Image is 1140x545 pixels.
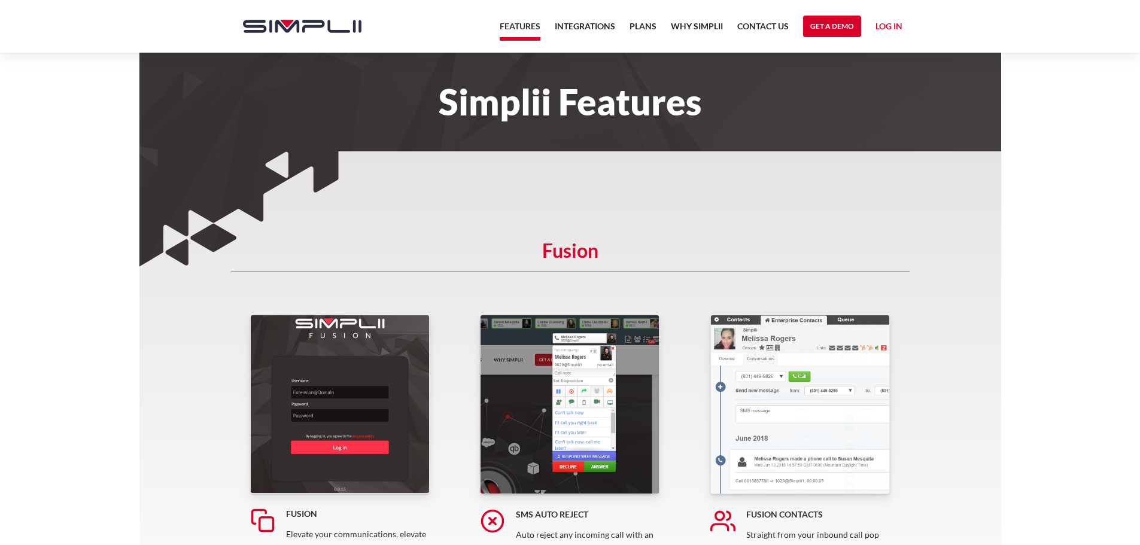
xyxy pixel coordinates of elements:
a: Why Simplii [671,19,723,41]
a: Contact US [737,19,789,41]
h5: Fusion Contacts [746,509,890,520]
a: Integrations [555,19,615,41]
a: Features [500,19,540,41]
img: Simplii [243,20,361,33]
a: Log in [875,19,902,37]
h5: Fusion [231,245,910,272]
h5: Fusion [286,508,430,520]
a: Get a Demo [803,16,861,37]
h5: SMS Auto Reject [516,509,659,520]
h1: Simplii Features [231,89,910,115]
a: Plans [630,19,656,41]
